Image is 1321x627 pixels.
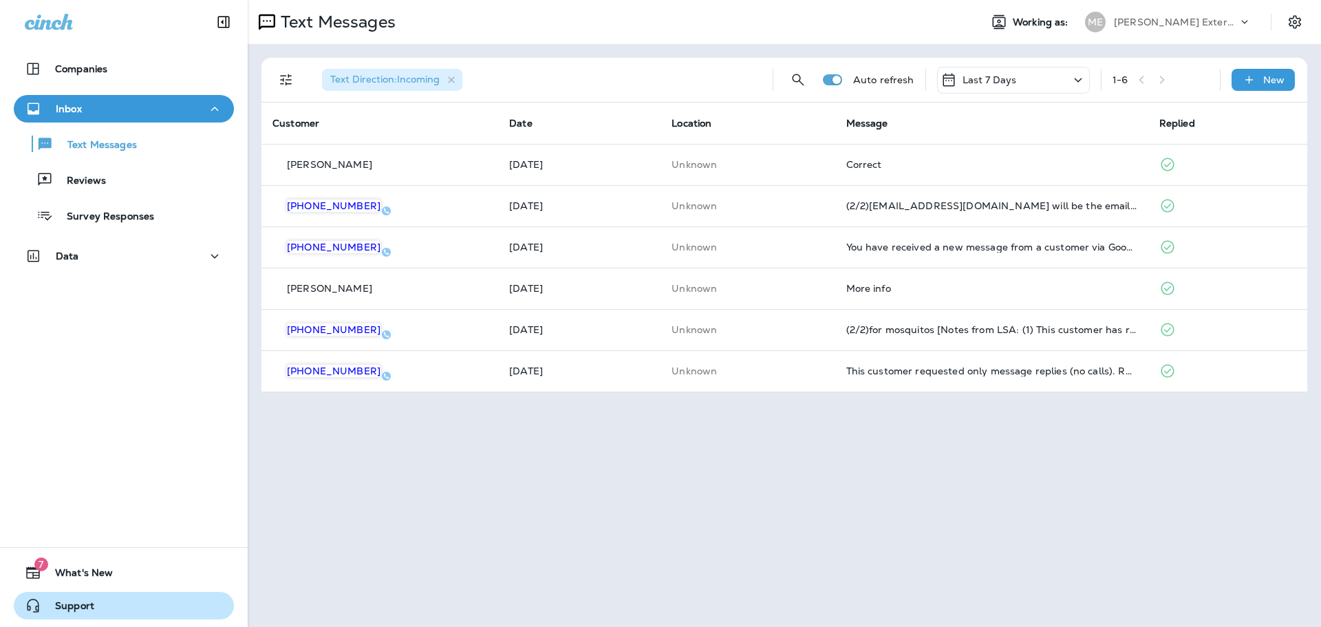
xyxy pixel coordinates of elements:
[322,69,462,91] div: Text Direction:Incoming
[14,55,234,83] button: Companies
[672,117,711,129] span: Location
[509,365,649,376] p: Sep 8, 2025 03:29 PM
[56,103,82,114] p: Inbox
[846,200,1137,211] div: (2/2)Coffey716@msn.com will be the email used to send report. R/ Mike Coffey.
[509,117,533,129] span: Date
[672,159,824,170] p: This customer does not have a last location and the phone number they messaged is not assigned to...
[53,175,106,188] p: Reviews
[672,283,824,294] p: This customer does not have a last location and the phone number they messaged is not assigned to...
[330,73,440,85] span: Text Direction : Incoming
[846,242,1137,253] div: You have received a new message from a customer via Google Local Services Ads. Customer Name: , S...
[41,600,94,617] span: Support
[509,159,649,170] p: Sep 10, 2025 09:22 AM
[853,74,914,85] p: Auto refresh
[14,95,234,123] button: Inbox
[1113,74,1128,85] div: 1 - 6
[509,324,649,335] p: Sep 8, 2025 04:06 PM
[287,159,372,170] p: [PERSON_NAME]
[846,365,1137,376] div: This customer requested only message replies (no calls). Reply here or respond via your LSA dashb...
[14,129,234,158] button: Text Messages
[672,324,824,335] p: This customer does not have a last location and the phone number they messaged is not assigned to...
[14,201,234,230] button: Survey Responses
[509,242,649,253] p: Sep 9, 2025 12:51 PM
[204,8,243,36] button: Collapse Sidebar
[41,567,113,584] span: What's New
[14,559,234,586] button: 7What's New
[846,324,1137,335] div: (2/2)for mosquitos [Notes from LSA: (1) This customer has requested a quote (2) This customer has...
[1159,117,1195,129] span: Replied
[272,66,300,94] button: Filters
[1114,17,1238,28] p: [PERSON_NAME] Exterminating
[672,200,824,211] p: This customer does not have a last location and the phone number they messaged is not assigned to...
[1282,10,1307,34] button: Settings
[1013,17,1071,28] span: Working as:
[287,283,372,294] p: [PERSON_NAME]
[509,283,649,294] p: Sep 9, 2025 12:11 PM
[287,323,380,336] span: [PHONE_NUMBER]
[846,159,1137,170] div: Correct
[672,242,824,253] p: This customer does not have a last location and the phone number they messaged is not assigned to...
[1085,12,1106,32] div: ME
[54,139,137,152] p: Text Messages
[56,251,79,262] p: Data
[14,242,234,270] button: Data
[14,592,234,619] button: Support
[55,63,107,74] p: Companies
[14,165,234,194] button: Reviews
[53,211,154,224] p: Survey Responses
[1263,74,1285,85] p: New
[287,241,380,253] span: [PHONE_NUMBER]
[275,12,396,32] p: Text Messages
[846,283,1137,294] div: More info
[846,117,888,129] span: Message
[784,66,812,94] button: Search Messages
[287,200,380,212] span: [PHONE_NUMBER]
[509,200,649,211] p: Sep 9, 2025 02:17 PM
[287,365,380,377] span: [PHONE_NUMBER]
[672,365,824,376] p: This customer does not have a last location and the phone number they messaged is not assigned to...
[34,557,48,571] span: 7
[963,74,1017,85] p: Last 7 Days
[272,117,319,129] span: Customer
